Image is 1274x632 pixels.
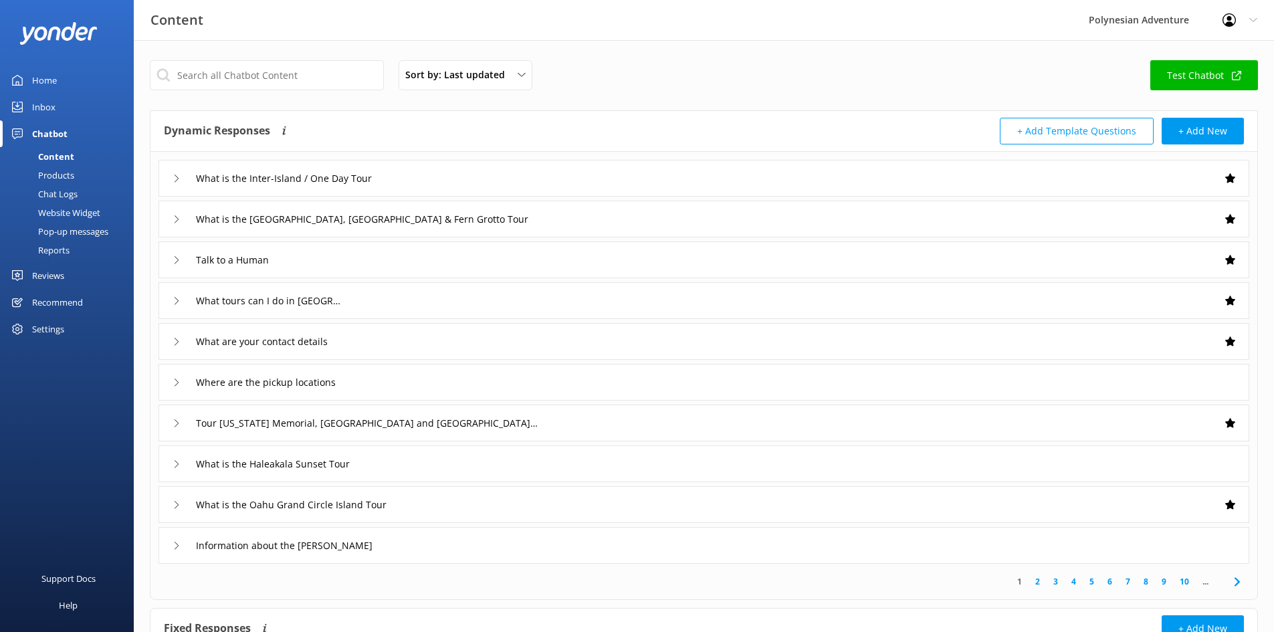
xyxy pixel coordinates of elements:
img: yonder-white-logo.png [20,22,97,44]
button: + Add Template Questions [1000,118,1154,144]
div: Reports [8,241,70,259]
input: Search all Chatbot Content [150,60,384,90]
div: Pop-up messages [8,222,108,241]
a: 3 [1047,575,1065,588]
a: Test Chatbot [1150,60,1258,90]
div: Inbox [32,94,56,120]
a: Content [8,147,134,166]
a: 5 [1083,575,1101,588]
div: Home [32,67,57,94]
h3: Content [150,9,203,31]
a: Chat Logs [8,185,134,203]
a: 4 [1065,575,1083,588]
div: Recommend [32,289,83,316]
div: Chat Logs [8,185,78,203]
div: Support Docs [41,565,96,592]
a: Reports [8,241,134,259]
a: 2 [1029,575,1047,588]
div: Reviews [32,262,64,289]
div: Products [8,166,74,185]
span: Sort by: Last updated [405,68,513,82]
span: ... [1196,575,1215,588]
div: Content [8,147,74,166]
a: Products [8,166,134,185]
a: 7 [1119,575,1137,588]
div: Chatbot [32,120,68,147]
div: Help [59,592,78,619]
div: Website Widget [8,203,100,222]
a: Pop-up messages [8,222,134,241]
a: 8 [1137,575,1155,588]
button: + Add New [1162,118,1244,144]
a: Website Widget [8,203,134,222]
a: 9 [1155,575,1173,588]
a: 1 [1011,575,1029,588]
h4: Dynamic Responses [164,118,270,144]
a: 10 [1173,575,1196,588]
div: Settings [32,316,64,342]
a: 6 [1101,575,1119,588]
